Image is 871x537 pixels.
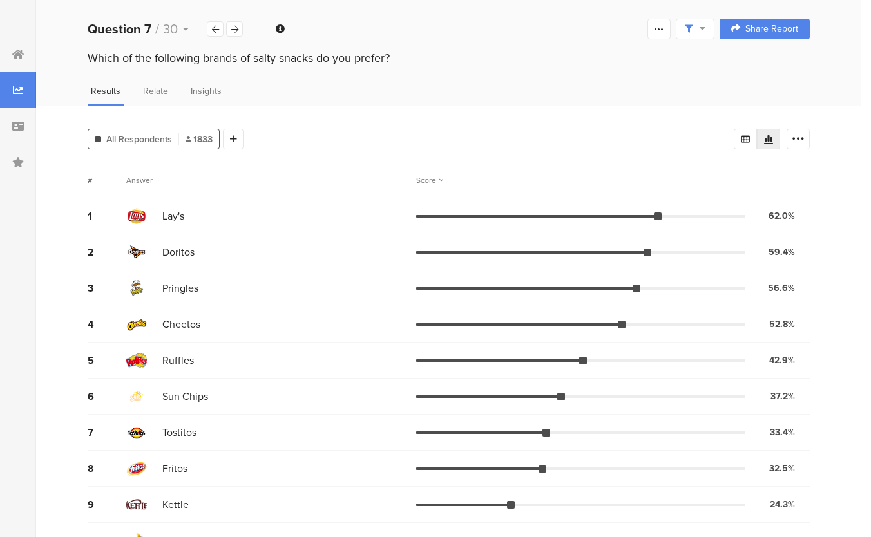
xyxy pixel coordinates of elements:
[770,498,795,511] div: 24.3%
[769,245,795,259] div: 59.4%
[162,317,200,332] span: Cheetos
[162,245,195,259] span: Doritos
[88,461,126,476] div: 8
[769,317,795,331] div: 52.8%
[770,390,795,403] div: 37.2%
[88,425,126,440] div: 7
[88,50,810,66] div: Which of the following brands of salty snacks do you prefer?
[126,495,147,515] img: d3718dnoaommpf.cloudfront.net%2Fitem%2Fc2bdfdcd8fd8a3d53e41.png
[745,24,798,33] span: Share Report
[162,353,194,368] span: Ruffles
[88,281,126,296] div: 3
[126,350,147,371] img: d3718dnoaommpf.cloudfront.net%2Fitem%2F4b97de38fa74b891da9c.png
[191,84,222,98] span: Insights
[88,174,126,186] div: #
[126,278,147,299] img: d3718dnoaommpf.cloudfront.net%2Fitem%2F63f4f1cc1ce82d43c46c.png
[126,174,153,186] div: Answer
[162,497,189,512] span: Kettle
[162,389,208,404] span: Sun Chips
[162,461,187,476] span: Fritos
[143,84,168,98] span: Relate
[155,19,159,39] span: /
[88,209,126,223] div: 1
[162,281,198,296] span: Pringles
[126,242,147,263] img: d3718dnoaommpf.cloudfront.net%2Fitem%2F0e74efcd418749bd082d.png
[126,458,147,479] img: d3718dnoaommpf.cloudfront.net%2Fitem%2F21f9a268f682ed16891a.png
[106,133,172,146] span: All Respondents
[768,281,795,295] div: 56.6%
[769,462,795,475] div: 32.5%
[769,209,795,223] div: 62.0%
[88,389,126,404] div: 6
[88,245,126,259] div: 2
[88,353,126,368] div: 5
[126,422,147,443] img: d3718dnoaommpf.cloudfront.net%2Fitem%2F23554f0b511cbcd438c7.png
[88,19,151,39] b: Question 7
[186,133,213,146] span: 1833
[126,314,147,335] img: d3718dnoaommpf.cloudfront.net%2Fitem%2Fce136e4c9bae80a80f4f.png
[416,174,443,186] div: Score
[769,353,795,367] div: 42.9%
[163,19,178,39] span: 30
[88,497,126,512] div: 9
[162,425,196,440] span: Tostitos
[126,206,147,227] img: d3718dnoaommpf.cloudfront.net%2Fitem%2Fc2f6a35aed3dfb1956d0.png
[88,317,126,332] div: 4
[770,426,795,439] div: 33.4%
[162,209,184,223] span: Lay's
[91,84,120,98] span: Results
[126,386,147,407] img: d3718dnoaommpf.cloudfront.net%2Fitem%2F06da664bdc0ea56fc782.png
